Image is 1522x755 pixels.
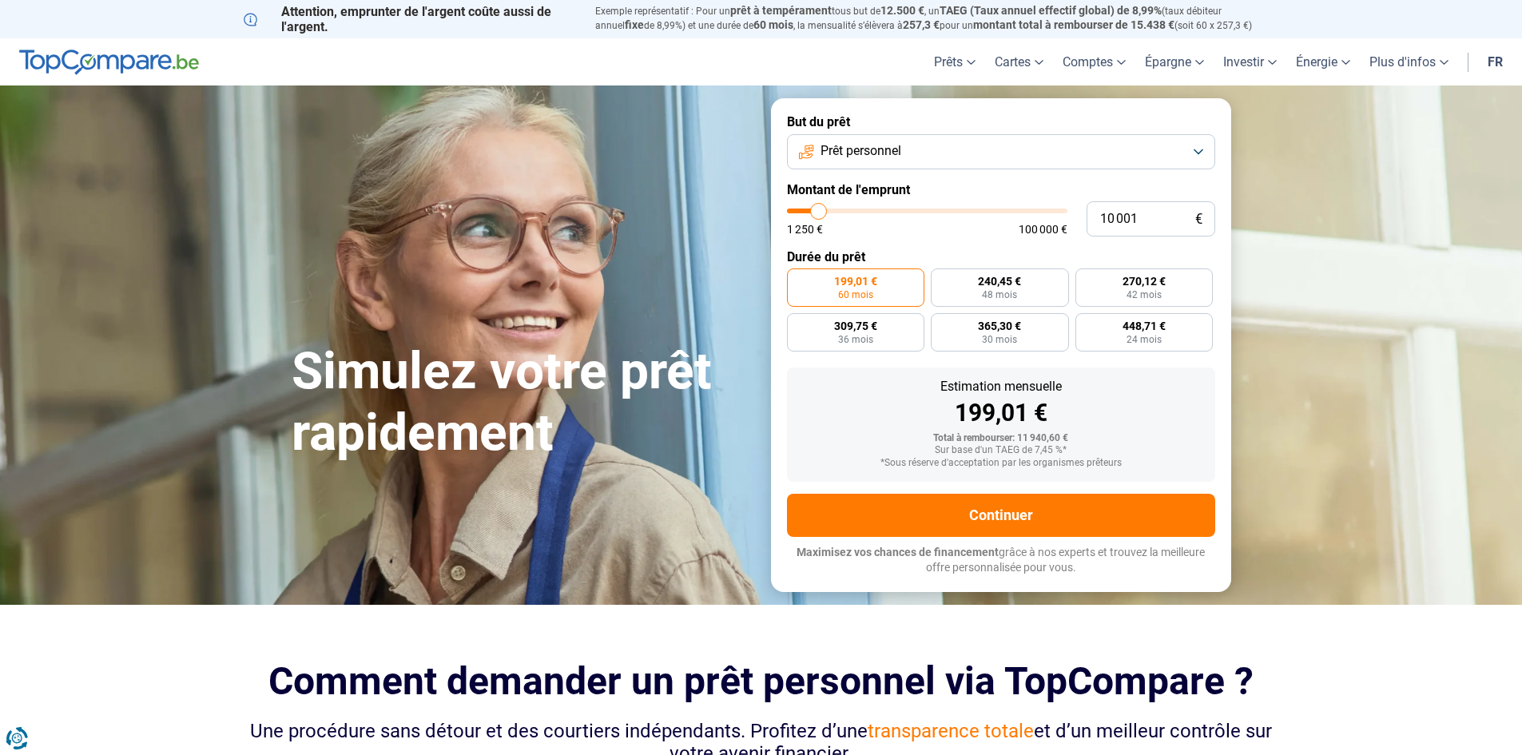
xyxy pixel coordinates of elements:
a: Comptes [1053,38,1135,85]
span: 42 mois [1127,290,1162,300]
img: TopCompare [19,50,199,75]
span: 257,3 € [903,18,940,31]
div: Total à rembourser: 11 940,60 € [800,433,1202,444]
div: 199,01 € [800,401,1202,425]
p: Attention, emprunter de l'argent coûte aussi de l'argent. [244,4,576,34]
div: *Sous réserve d'acceptation par les organismes prêteurs [800,458,1202,469]
a: fr [1478,38,1512,85]
button: Prêt personnel [787,134,1215,169]
span: 448,71 € [1123,320,1166,332]
label: Montant de l'emprunt [787,182,1215,197]
label: But du prêt [787,114,1215,129]
span: 12.500 € [880,4,924,17]
span: 365,30 € [978,320,1021,332]
p: Exemple représentatif : Pour un tous but de , un (taux débiteur annuel de 8,99%) et une durée de ... [595,4,1279,33]
span: 30 mois [982,335,1017,344]
span: € [1195,213,1202,226]
span: prêt à tempérament [730,4,832,17]
a: Épargne [1135,38,1214,85]
a: Cartes [985,38,1053,85]
span: 1 250 € [787,224,823,235]
p: grâce à nos experts et trouvez la meilleure offre personnalisée pour vous. [787,545,1215,576]
span: 24 mois [1127,335,1162,344]
span: Maximisez vos chances de financement [797,546,999,558]
a: Investir [1214,38,1286,85]
h2: Comment demander un prêt personnel via TopCompare ? [244,659,1279,703]
span: 240,45 € [978,276,1021,287]
div: Sur base d'un TAEG de 7,45 %* [800,445,1202,456]
button: Continuer [787,494,1215,537]
span: fixe [625,18,644,31]
span: 36 mois [838,335,873,344]
span: 100 000 € [1019,224,1067,235]
span: 270,12 € [1123,276,1166,287]
span: montant total à rembourser de 15.438 € [973,18,1174,31]
span: 60 mois [753,18,793,31]
a: Énergie [1286,38,1360,85]
span: transparence totale [868,720,1034,742]
a: Prêts [924,38,985,85]
span: 48 mois [982,290,1017,300]
span: 309,75 € [834,320,877,332]
span: 60 mois [838,290,873,300]
h1: Simulez votre prêt rapidement [292,341,752,464]
span: 199,01 € [834,276,877,287]
span: Prêt personnel [821,142,901,160]
div: Estimation mensuelle [800,380,1202,393]
span: TAEG (Taux annuel effectif global) de 8,99% [940,4,1162,17]
a: Plus d'infos [1360,38,1458,85]
label: Durée du prêt [787,249,1215,264]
